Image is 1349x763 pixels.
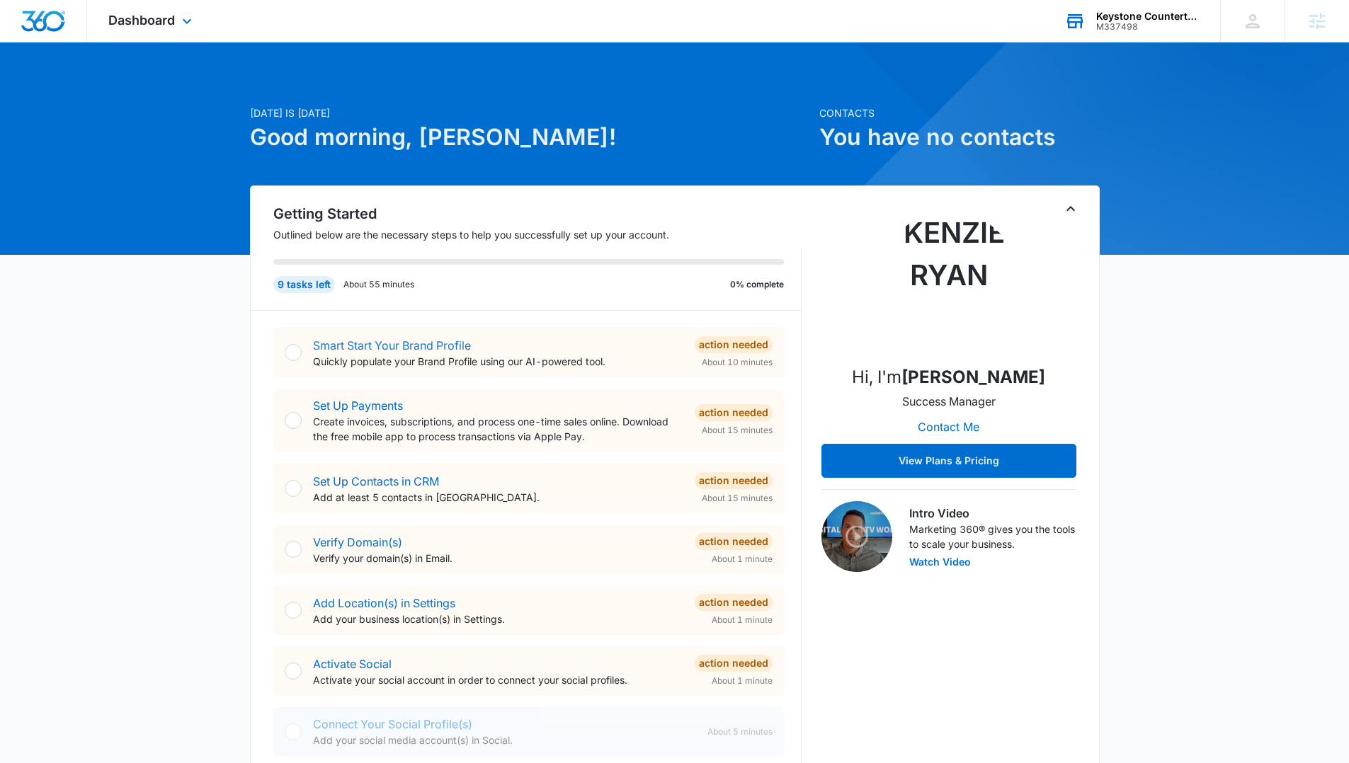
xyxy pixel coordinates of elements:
[313,612,683,626] p: Add your business location(s) in Settings.
[313,338,471,352] a: Smart Start Your Brand Profile
[902,393,996,410] p: Success Manager
[712,614,773,626] span: About 1 minute
[250,120,811,154] h1: Good morning, [PERSON_NAME]!
[313,414,683,444] p: Create invoices, subscriptions, and process one-time sales online. Download the free mobile app t...
[250,105,811,120] p: [DATE] is [DATE]
[313,672,683,687] p: Activate your social account in order to connect your social profiles.
[695,655,773,672] div: Action Needed
[273,276,335,293] div: 9 tasks left
[1062,200,1079,217] button: Toggle Collapse
[909,557,971,567] button: Watch Video
[702,356,773,369] span: About 10 minutes
[712,553,773,566] span: About 1 minute
[695,404,773,421] div: Action Needed
[313,474,439,488] a: Set Up Contacts in CRM
[273,203,802,224] h2: Getting Started
[904,410,994,444] button: Contact Me
[695,533,773,550] div: Action Needed
[852,365,1045,390] p: Hi, I'm
[730,278,784,291] p: 0% complete
[343,278,414,291] p: About 55 minutes
[821,501,892,572] img: Intro Video
[695,336,773,353] div: Action Needed
[313,535,402,549] a: Verify Domain(s)
[1096,11,1200,22] div: account name
[702,424,773,437] span: About 15 minutes
[313,490,683,505] p: Add at least 5 contacts in [GEOGRAPHIC_DATA].
[901,367,1045,387] strong: [PERSON_NAME]
[313,596,455,610] a: Add Location(s) in Settings
[821,444,1076,478] button: View Plans & Pricing
[695,472,773,489] div: Action Needed
[819,120,1100,154] h1: You have no contacts
[819,105,1100,120] p: Contacts
[707,725,773,738] span: About 5 minutes
[1096,22,1200,32] div: account id
[695,594,773,611] div: Action Needed
[273,227,802,242] p: Outlined below are the necessary steps to help you successfully set up your account.
[909,522,1076,551] p: Marketing 360® gives you the tools to scale your business.
[909,505,1076,522] h3: Intro Video
[108,13,175,28] span: Dashboard
[878,212,1020,353] img: Kenzie Ryan
[712,675,773,687] span: About 1 minute
[313,398,403,413] a: Set Up Payments
[313,551,683,566] p: Verify your domain(s) in Email.
[313,733,696,747] p: Add your social media account(s) in Social.
[702,492,773,505] span: About 15 minutes
[313,657,392,671] a: Activate Social
[313,354,683,369] p: Quickly populate your Brand Profile using our AI-powered tool.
